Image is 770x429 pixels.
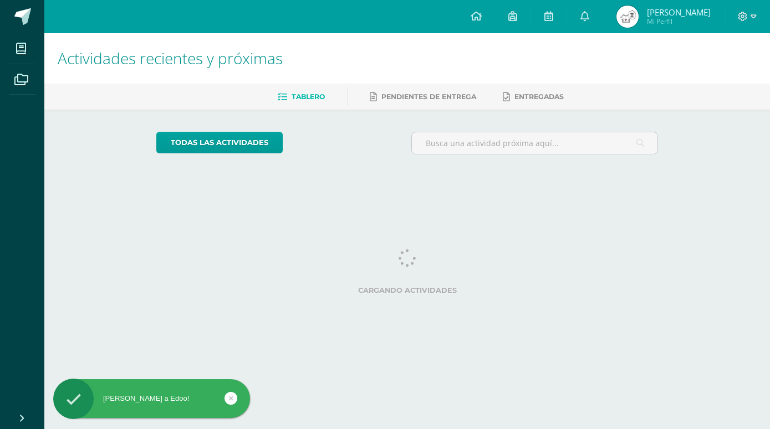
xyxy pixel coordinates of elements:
[53,394,250,404] div: [PERSON_NAME] a Edoo!
[292,92,325,101] span: Tablero
[647,7,711,18] span: [PERSON_NAME]
[616,6,639,28] img: 67686b22a2c70cfa083e682cafa7854b.png
[412,132,657,154] input: Busca una actividad próxima aquí...
[370,88,476,106] a: Pendientes de entrega
[647,17,711,26] span: Mi Perfil
[156,286,658,294] label: Cargando actividades
[503,88,564,106] a: Entregadas
[381,92,476,101] span: Pendientes de entrega
[156,132,283,153] a: todas las Actividades
[58,48,283,69] span: Actividades recientes y próximas
[278,88,325,106] a: Tablero
[514,92,564,101] span: Entregadas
